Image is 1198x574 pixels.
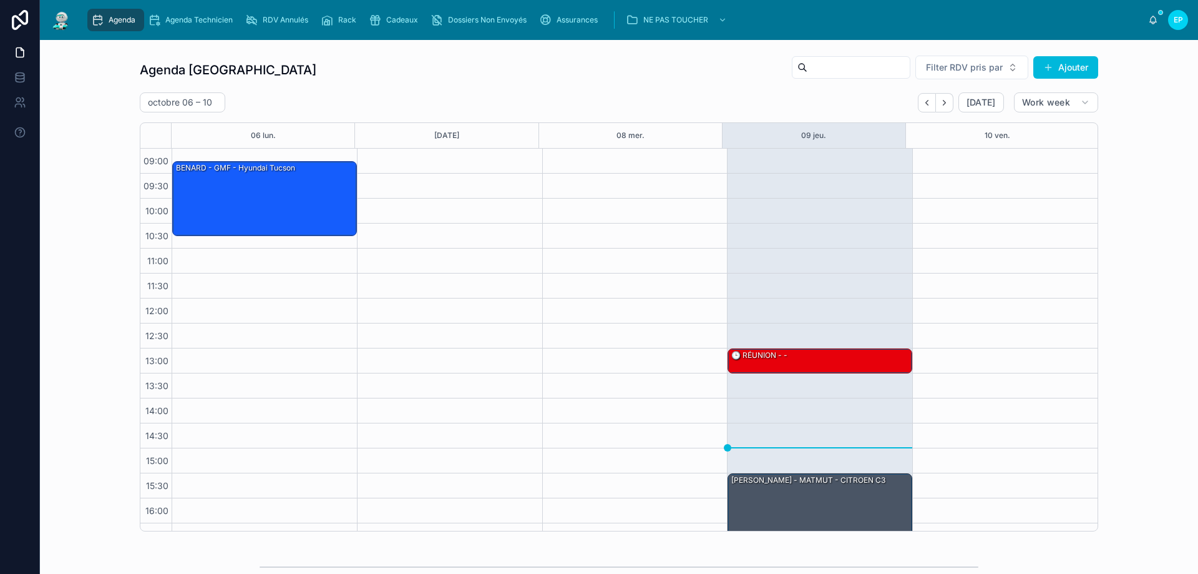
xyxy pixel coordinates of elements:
span: Agenda [109,15,135,25]
span: 16:00 [142,505,172,516]
button: [DATE] [434,123,459,148]
span: 16:30 [142,530,172,541]
div: BENARD - GMF - hyundai tucson [173,162,356,235]
button: Next [936,93,953,112]
h2: octobre 06 – 10 [148,96,212,109]
span: NE PAS TOUCHER [643,15,708,25]
button: 10 ven. [985,123,1010,148]
button: Select Button [915,56,1028,79]
span: 15:30 [143,480,172,491]
span: Rack [338,15,356,25]
a: Cadeaux [365,9,427,31]
img: App logo [50,10,72,30]
div: scrollable content [82,6,1148,34]
div: [PERSON_NAME] - MATMUT - CITROEN C3 [730,475,887,486]
div: BENARD - GMF - hyundai tucson [175,162,296,174]
span: 14:00 [142,405,172,416]
span: Agenda Technicien [165,15,233,25]
span: 13:00 [142,355,172,366]
a: Agenda Technicien [144,9,241,31]
a: RDV Annulés [241,9,317,31]
span: 09:30 [140,181,172,191]
button: Back [918,93,936,112]
span: EP [1174,15,1183,25]
span: 11:00 [144,255,172,266]
span: Dossiers Non Envoyés [448,15,527,25]
span: 15:00 [143,455,172,466]
span: Work week [1022,97,1070,108]
button: Ajouter [1033,56,1098,79]
a: Assurances [535,9,606,31]
span: 09:00 [140,156,172,166]
div: 🕒 RÉUNION - - [728,349,912,373]
span: Filter RDV pris par [926,61,1003,74]
span: 11:30 [144,280,172,291]
span: 12:30 [142,330,172,341]
a: Rack [317,9,365,31]
a: NE PAS TOUCHER [622,9,733,31]
span: [DATE] [967,97,996,108]
button: [DATE] [958,92,1004,112]
span: 14:30 [142,430,172,441]
span: 10:00 [142,205,172,216]
button: Work week [1014,92,1098,112]
span: RDV Annulés [263,15,308,25]
button: 08 mer. [616,123,645,148]
a: Dossiers Non Envoyés [427,9,535,31]
span: 10:30 [142,230,172,241]
div: [PERSON_NAME] - MATMUT - CITROEN C3 [728,474,912,548]
button: 06 lun. [251,123,276,148]
a: Agenda [87,9,144,31]
span: Cadeaux [386,15,418,25]
h1: Agenda [GEOGRAPHIC_DATA] [140,61,316,79]
div: 🕒 RÉUNION - - [730,350,789,361]
button: 09 jeu. [801,123,826,148]
span: 13:30 [142,380,172,391]
span: 12:00 [142,305,172,316]
span: Assurances [557,15,598,25]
